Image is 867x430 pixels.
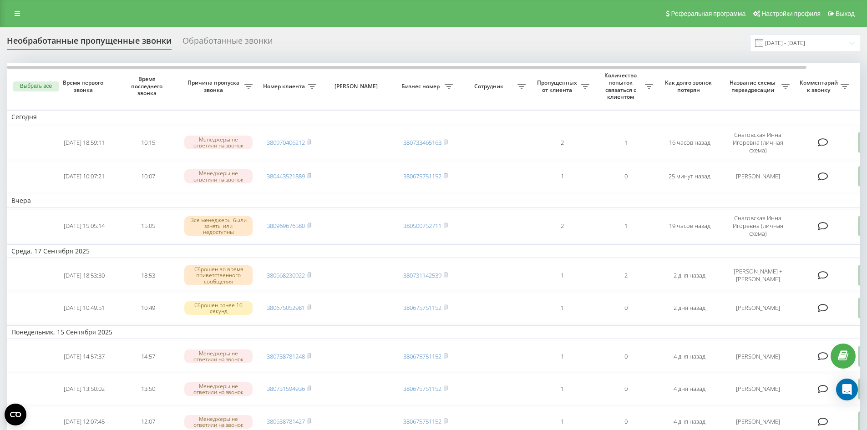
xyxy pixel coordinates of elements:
div: Менеджеры не ответили на звонок [184,136,253,149]
td: [PERSON_NAME] [721,341,794,372]
div: Сброшен во время приветственного сообщения [184,265,253,285]
td: 13:50 [116,374,180,405]
td: 4 дня назад [658,374,721,405]
td: 0 [594,374,658,405]
td: 18:53 [116,260,180,291]
td: 0 [594,341,658,372]
span: Реферальная программа [671,10,745,17]
a: 380731594936 [267,384,305,393]
td: [DATE] 10:07:21 [52,161,116,192]
td: 4 дня назад [658,341,721,372]
div: Менеджеры не ответили на звонок [184,349,253,363]
div: Open Intercom Messenger [836,379,858,400]
td: Снаговская Инна Игоревна (личная схема) [721,209,794,243]
a: 380675751152 [403,304,441,312]
div: Менеджеры не ответили на звонок [184,382,253,396]
td: 14:57 [116,341,180,372]
div: Сброшен ранее 10 секунд [184,301,253,315]
div: Менеджеры не ответили на звонок [184,415,253,429]
td: [PERSON_NAME] [721,374,794,405]
td: [DATE] 14:57:37 [52,341,116,372]
td: 1 [594,126,658,159]
td: 2 дня назад [658,293,721,324]
td: 10:15 [116,126,180,159]
div: Менеджеры не ответили на звонок [184,169,253,183]
td: 0 [594,161,658,192]
td: 10:49 [116,293,180,324]
span: [PERSON_NAME] [329,83,386,90]
a: 380638781427 [267,417,305,425]
span: Причина пропуска звонка [184,79,244,93]
td: 1 [530,293,594,324]
span: Время последнего звонка [123,76,172,97]
a: 380668230922 [267,271,305,279]
td: 0 [594,293,658,324]
td: 1 [530,374,594,405]
td: [PERSON_NAME] [721,293,794,324]
td: [DATE] 15:05:14 [52,209,116,243]
td: 2 дня назад [658,260,721,291]
td: 15:05 [116,209,180,243]
span: Как долго звонок потерян [665,79,714,93]
button: Выбрать все [13,81,59,91]
span: Пропущенных от клиента [535,79,581,93]
td: 10:07 [116,161,180,192]
a: 380731142539 [403,271,441,279]
td: [DATE] 18:53:30 [52,260,116,291]
button: Open CMP widget [5,404,26,425]
span: Настройки профиля [761,10,821,17]
td: Снаговская Инна Игоревна (личная схема) [721,126,794,159]
td: 1 [530,260,594,291]
div: Обработанные звонки [183,36,273,50]
span: Бизнес номер [398,83,445,90]
td: [DATE] 18:59:11 [52,126,116,159]
a: 380675052981 [267,304,305,312]
a: 380733465163 [403,138,441,147]
td: 2 [594,260,658,291]
span: Номер клиента [262,83,308,90]
td: 19 часов назад [658,209,721,243]
span: Комментарий к звонку [799,79,841,93]
span: Выход [836,10,855,17]
td: 1 [530,161,594,192]
td: [PERSON_NAME] + [PERSON_NAME] [721,260,794,291]
a: 380675751152 [403,352,441,360]
td: 1 [594,209,658,243]
a: 380970406212 [267,138,305,147]
td: 16 часов назад [658,126,721,159]
span: Название схемы переадресации [726,79,781,93]
span: Сотрудник [462,83,517,90]
div: Все менеджеры были заняты или недоступны [184,216,253,236]
a: 380675751152 [403,172,441,180]
td: [DATE] 13:50:02 [52,374,116,405]
td: [PERSON_NAME] [721,161,794,192]
span: Время первого звонка [60,79,109,93]
td: [DATE] 10:49:51 [52,293,116,324]
td: 25 минут назад [658,161,721,192]
td: 2 [530,209,594,243]
a: 380675751152 [403,384,441,393]
td: 1 [530,341,594,372]
span: Количество попыток связаться с клиентом [598,72,645,100]
div: Необработанные пропущенные звонки [7,36,172,50]
a: 380443521889 [267,172,305,180]
a: 380738781248 [267,352,305,360]
a: 380675751152 [403,417,441,425]
a: 380500752711 [403,222,441,230]
a: 380969676580 [267,222,305,230]
td: 2 [530,126,594,159]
